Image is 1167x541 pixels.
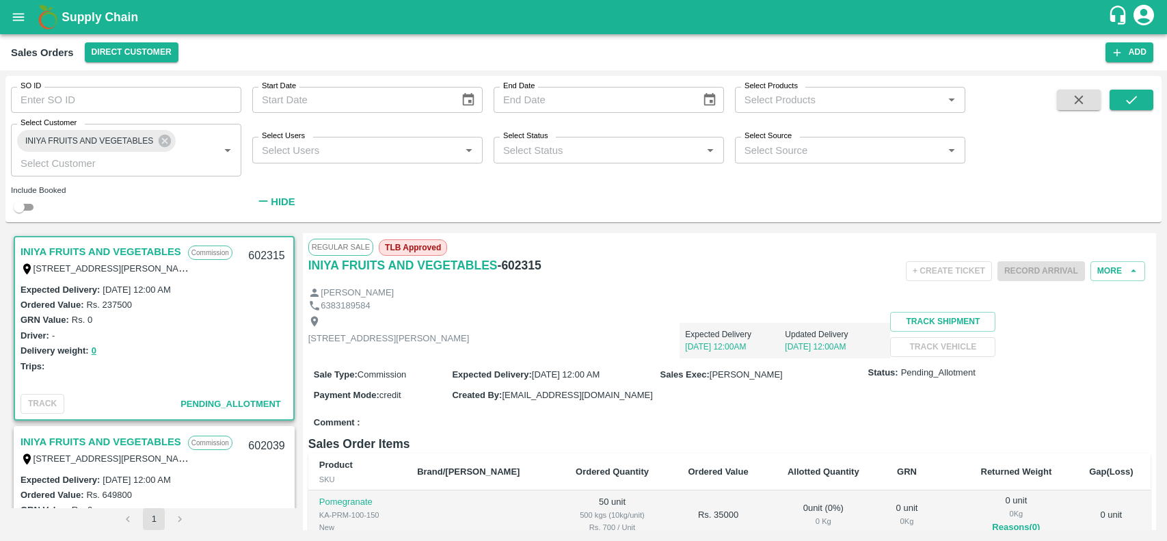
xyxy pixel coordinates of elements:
div: 0 Kg [778,515,868,527]
label: Created By : [452,390,502,400]
strong: Hide [271,196,295,207]
p: 6383189584 [321,300,370,313]
input: Select Products [739,91,939,109]
button: Hide [252,190,299,213]
label: Driver: [21,330,49,341]
p: Updated Delivery [785,328,885,341]
button: Open [460,142,478,159]
div: 0 unit [971,494,1061,536]
label: Expected Delivery : [21,285,100,295]
label: Rs. 0 [72,315,92,325]
label: Start Date [262,81,296,92]
b: Ordered Value [688,466,748,477]
p: [DATE] 12:00AM [785,341,885,353]
div: 0 unit [890,502,924,527]
label: GRN Value: [21,505,69,515]
b: Product [319,460,353,470]
button: Reasons(0) [971,520,1061,536]
input: Select Customer [15,154,197,172]
input: Enter SO ID [11,87,241,113]
div: account of current user [1131,3,1156,31]
label: Rs. 237500 [86,300,132,310]
label: Select Status [503,131,548,142]
label: Comment : [314,417,360,430]
div: New [319,521,395,533]
input: Select Status [498,141,697,159]
div: 500 kgs (10kg/unit) [566,509,658,521]
button: open drawer [3,1,34,33]
td: 50 unit [555,490,669,540]
label: Select Source [745,131,792,142]
label: [DATE] 12:00 AM [103,285,170,295]
b: Brand/[PERSON_NAME] [417,466,520,477]
button: Open [219,142,237,159]
div: INIYA FRUITS AND VEGETABLES [17,130,176,152]
label: Select Users [262,131,305,142]
button: Select DC [85,42,178,62]
div: Rs. 700 / Unit [566,521,658,533]
p: Commission [188,246,232,260]
span: [PERSON_NAME] [710,369,783,380]
label: Select Products [745,81,798,92]
label: End Date [503,81,535,92]
label: [STREET_ADDRESS][PERSON_NAME] [33,263,195,274]
label: [DATE] 12:00 AM [103,475,170,485]
button: Track Shipment [890,312,995,332]
label: Delivery weight: [21,345,89,356]
span: Please dispatch the trip before ending [997,265,1085,276]
div: KA-PRM-100-150 [319,509,395,521]
p: [PERSON_NAME] [321,287,394,300]
div: 0 Kg [971,507,1061,520]
div: SKU [319,473,395,486]
button: Add [1105,42,1153,62]
h6: Sales Order Items [308,434,1151,453]
label: GRN Value: [21,315,69,325]
label: Sale Type : [314,369,358,380]
label: Trips: [21,361,44,371]
label: Rs. 649800 [86,490,132,500]
input: Start Date [252,87,450,113]
p: [DATE] 12:00AM [685,341,785,353]
label: Select Customer [21,118,77,129]
b: GRN [897,466,917,477]
b: Gap(Loss) [1089,466,1133,477]
div: customer-support [1108,5,1131,29]
div: 0 unit ( 0 %) [778,502,868,527]
label: SO ID [21,81,41,92]
label: Expected Delivery : [452,369,531,380]
td: Rs. 35000 [669,490,768,540]
div: 0 Kg [890,515,924,527]
span: Commission [358,369,407,380]
span: credit [379,390,401,400]
label: - [52,330,55,341]
td: 0 unit [1072,490,1151,540]
button: Open [943,91,961,109]
b: Supply Chain [62,10,138,24]
button: 0 [92,343,96,359]
p: [STREET_ADDRESS][PERSON_NAME] [308,332,470,345]
p: Expected Delivery [685,328,785,341]
b: Allotted Quantity [788,466,859,477]
button: Choose date [455,87,481,113]
label: [STREET_ADDRESS][PERSON_NAME] [33,453,195,464]
nav: pagination navigation [115,508,193,530]
button: Choose date [697,87,723,113]
input: Select Users [256,141,456,159]
div: 602039 [240,430,293,462]
input: End Date [494,87,691,113]
span: [DATE] 12:00 AM [532,369,600,380]
span: INIYA FRUITS AND VEGETABLES [17,134,161,148]
label: Ordered Value: [21,300,83,310]
a: Supply Chain [62,8,1108,27]
button: Open [701,142,719,159]
a: INIYA FRUITS AND VEGETABLES [21,433,181,451]
b: Ordered Quantity [576,466,649,477]
span: Regular Sale [308,239,373,255]
p: Commission [188,436,232,450]
a: INIYA FRUITS AND VEGETABLES [308,256,498,275]
label: Payment Mode : [314,390,379,400]
h6: - 602315 [498,256,541,275]
div: Include Booked [11,184,241,196]
label: Rs. 0 [72,505,92,515]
